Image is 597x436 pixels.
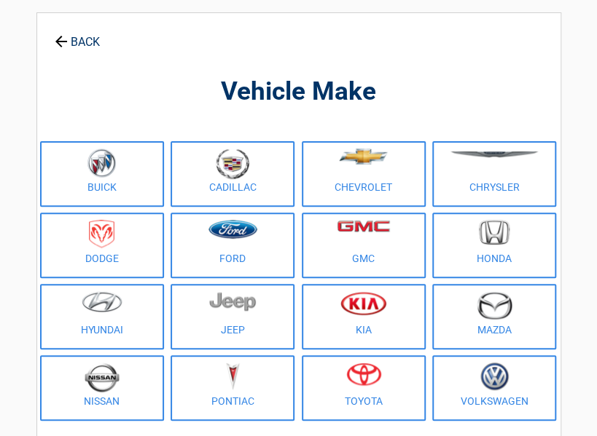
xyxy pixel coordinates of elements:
[40,355,164,421] a: Nissan
[337,220,390,232] img: gmc
[171,141,294,207] a: Cadillac
[450,151,539,158] img: chrysler
[216,148,249,179] img: cadillac
[85,362,120,392] img: nissan
[302,284,426,349] a: Kia
[432,213,556,278] a: Honda
[208,220,257,239] img: ford
[476,291,512,320] img: mazda
[225,362,240,390] img: pontiac
[89,220,114,248] img: dodge
[40,284,164,349] a: Hyundai
[171,355,294,421] a: Pontiac
[302,355,426,421] a: Toyota
[209,291,256,312] img: jeep
[82,291,122,312] img: hyundai
[346,362,381,386] img: toyota
[339,148,388,165] img: chevrolet
[432,284,556,349] a: Mazda
[44,75,553,109] h2: Vehicle Make
[52,23,103,48] a: BACK
[302,141,426,207] a: Chevrolet
[40,213,164,278] a: Dodge
[480,362,509,391] img: volkswagen
[171,284,294,349] a: Jeep
[432,141,556,207] a: Chrysler
[171,213,294,278] a: Ford
[479,220,510,245] img: honda
[40,141,164,207] a: Buick
[340,291,386,315] img: kia
[87,148,116,178] img: buick
[302,213,426,278] a: GMC
[432,355,556,421] a: Volkswagen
